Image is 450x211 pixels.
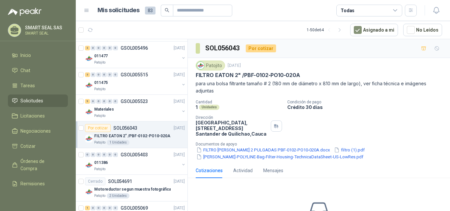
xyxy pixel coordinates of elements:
span: Chat [20,67,30,74]
div: 0 [102,46,107,50]
div: 0 [107,99,112,104]
div: Cerrado [85,177,105,185]
div: Patojito [196,61,225,70]
a: Cotizar [8,140,68,152]
div: 0 [113,72,118,77]
div: 0 [96,99,101,104]
div: 0 [91,206,96,210]
p: Patojito [94,167,105,172]
p: GSOL005523 [121,99,148,104]
p: [DATE] [174,152,185,158]
h3: SOL056043 [205,43,240,53]
div: Actividad [233,167,253,174]
img: Company Logo [85,188,93,196]
p: FILTRO EATON 2" /PBF-0102-PO10-020A [94,133,170,139]
p: [DATE] [174,98,185,105]
h1: Mis solicitudes [98,6,140,15]
img: Company Logo [85,81,93,89]
a: 0 0 0 0 0 0 GSOL005403[DATE] Company Logo011386Patojito [85,151,186,172]
span: Cotizar [20,143,36,150]
span: Órdenes de Compra [20,158,62,172]
a: 3 0 0 0 0 0 GSOL005496[DATE] Company Logo011477Patojito [85,44,186,65]
p: GSOL005496 [121,46,148,50]
p: para una bolsa filtrante tamaño # 2 (180 mm de diámetro x 810 mm de largo), ver ficha técnica e i... [196,80,442,94]
div: 0 [96,206,101,210]
div: 0 [107,152,112,157]
p: GSOL005515 [121,72,148,77]
a: Configuración [8,193,68,205]
a: CerradoSOL054691[DATE] Company LogoMotoreductor segun muestra fotográficaPatojito2 Unidades [76,175,187,201]
div: 1 Unidades [107,140,129,145]
img: Logo peakr [8,8,42,16]
p: [DATE] [174,72,185,78]
span: Licitaciones [20,112,45,119]
div: 0 [113,46,118,50]
img: Company Logo [197,62,204,69]
p: [DATE] [174,125,185,131]
p: 011386 [94,160,108,166]
div: 0 [113,206,118,210]
span: 83 [145,7,155,14]
div: 0 [102,99,107,104]
div: 2 Unidades [107,193,129,198]
a: Solicitudes [8,94,68,107]
a: Licitaciones [8,110,68,122]
div: 3 [85,46,90,50]
div: 1 - 50 de 64 [307,25,345,35]
div: 0 [102,72,107,77]
p: Condición de pago [287,100,447,104]
span: Tareas [20,82,35,89]
a: Por cotizarSOL056043[DATE] Company LogoFILTRO EATON 2" /PBF-0102-PO10-020APatojito1 Unidades [76,121,187,148]
div: 9 [85,99,90,104]
div: 0 [91,152,96,157]
p: GSOL005403 [121,152,148,157]
p: GSOL005069 [121,206,148,210]
p: FILTRO EATON 2" /PBF-0102-PO10-020A [196,72,300,79]
p: Materiales [94,106,114,113]
div: 0 [91,46,96,50]
img: Company Logo [85,108,93,116]
p: 011475 [94,80,108,86]
a: Tareas [8,79,68,92]
p: SOL054691 [108,179,132,184]
a: 9 0 0 0 0 0 GSOL005523[DATE] Company LogoMaterialesPatojito [85,97,186,119]
p: [DATE] [174,178,185,185]
div: 0 [91,99,96,104]
div: Por cotizar [246,44,276,52]
p: Documentos de apoyo [196,142,447,146]
div: 0 [96,152,101,157]
div: 3 [85,72,90,77]
a: Inicio [8,49,68,62]
span: Inicio [20,52,31,59]
span: Remisiones [20,180,45,187]
img: Company Logo [85,55,93,63]
p: SMART SEAL [25,31,66,35]
button: No Leídos [403,24,442,36]
button: Asignado a mi [350,24,398,36]
p: Motoreductor segun muestra fotográfica [94,186,171,193]
button: FILTRO [PERSON_NAME] 2 PULGADAS PBF-0102-PO10-020A.docx [196,146,331,153]
p: 011477 [94,53,108,59]
div: 0 [85,152,90,157]
a: Chat [8,64,68,77]
span: Solicitudes [20,97,43,104]
div: 0 [96,72,101,77]
p: Patojito [94,113,105,119]
p: [GEOGRAPHIC_DATA], [STREET_ADDRESS] Santander de Quilichao , Cauca [196,120,268,137]
div: 1 [85,206,90,210]
button: filtro (1).pdf [333,146,365,153]
button: [PERSON_NAME]-POLYLINE-Bag-Filter-Housing-TechnicaDataSheet-US-LowRes.pdf [196,153,364,160]
p: Cantidad [196,100,282,104]
div: 0 [107,46,112,50]
p: SMART SEAL SAS [25,25,66,30]
div: 0 [107,206,112,210]
div: 0 [102,206,107,210]
a: 3 0 0 0 0 0 GSOL005515[DATE] Company Logo011475Patojito [85,71,186,92]
div: Mensajes [263,167,283,174]
p: [DATE] [228,63,241,69]
p: Patojito [94,60,105,65]
div: Unidades [199,105,219,110]
p: SOL056043 [113,126,137,130]
a: Negociaciones [8,125,68,137]
div: 0 [113,152,118,157]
